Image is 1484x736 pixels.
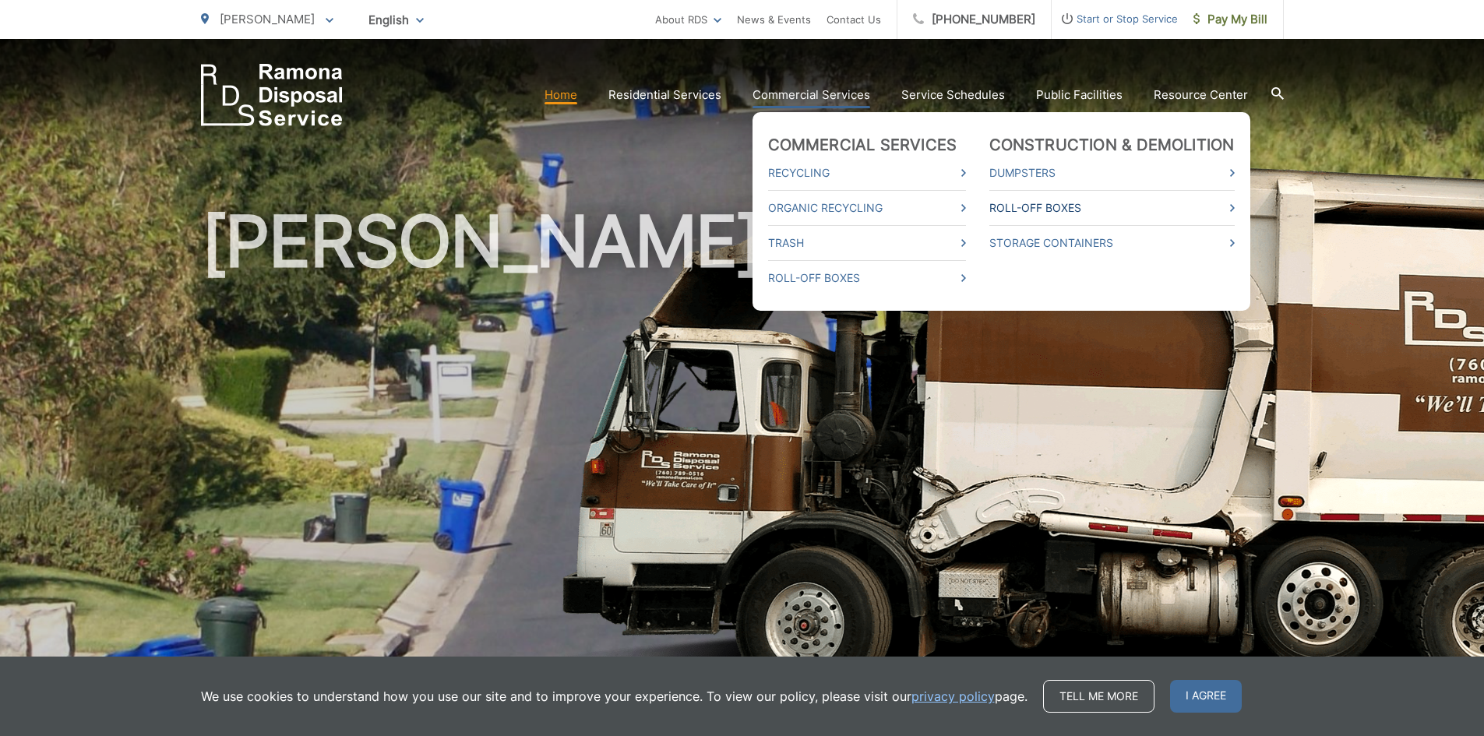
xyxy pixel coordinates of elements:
a: Commercial Services [753,86,870,104]
a: About RDS [655,10,721,29]
span: I agree [1170,680,1242,713]
a: Tell me more [1043,680,1154,713]
a: Trash [768,234,966,252]
a: Commercial Services [768,136,957,154]
span: [PERSON_NAME] [220,12,315,26]
a: Service Schedules [901,86,1005,104]
a: Public Facilities [1036,86,1123,104]
span: Pay My Bill [1193,10,1267,29]
a: Construction & Demolition [989,136,1235,154]
a: Resource Center [1154,86,1248,104]
p: We use cookies to understand how you use our site and to improve your experience. To view our pol... [201,687,1028,706]
a: Storage Containers [989,234,1235,252]
a: Recycling [768,164,966,182]
a: Residential Services [608,86,721,104]
a: Roll-Off Boxes [989,199,1235,217]
h1: [PERSON_NAME] [201,202,1284,696]
span: English [357,6,435,33]
a: EDCD logo. Return to the homepage. [201,64,343,126]
a: News & Events [737,10,811,29]
a: Organic Recycling [768,199,966,217]
a: privacy policy [911,687,995,706]
a: Home [545,86,577,104]
a: Dumpsters [989,164,1235,182]
a: Contact Us [827,10,881,29]
a: Roll-Off Boxes [768,269,966,287]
